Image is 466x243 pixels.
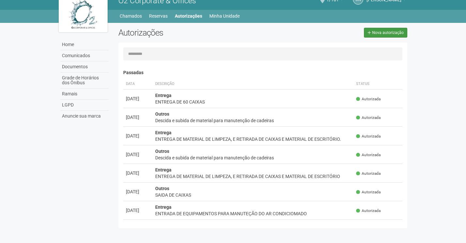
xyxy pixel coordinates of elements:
[123,79,153,89] th: Data
[123,70,403,75] h4: Passadas
[60,100,109,111] a: LGPD
[60,89,109,100] a: Ramais
[120,11,142,21] a: Chamados
[126,151,150,158] div: [DATE]
[155,223,169,228] strong: Outros
[126,170,150,176] div: [DATE]
[356,152,381,158] span: Autorizada
[155,136,351,142] div: ENTREGA DE MATERIAL DE LIMPEZA, E RETIRADA DE CAIXAS E MATERIAL DE ESCRITÓRIO.
[356,115,381,121] span: Autorizada
[126,188,150,195] div: [DATE]
[356,96,381,102] span: Autorizada
[155,186,169,191] strong: Outros
[155,167,172,172] strong: Entrega
[356,134,381,139] span: Autorizada
[155,173,351,180] div: ENTREGA DE MATERIAL DE LIMPEZA, E RETIRADA DE CAIXAS E MATERIAL DE ESCRITÓRIO
[126,133,150,139] div: [DATE]
[118,28,258,38] h2: Autorizações
[126,95,150,102] div: [DATE]
[155,154,351,161] div: Descida e subida de material para manutenção de cadeiras
[209,11,240,21] a: Minha Unidade
[60,73,109,89] a: Grade de Horários dos Ônibus
[155,192,351,198] div: SAIDA DE CAIXAS
[155,93,172,98] strong: Entrega
[60,111,109,121] a: Anuncie sua marca
[364,28,407,38] a: Nova autorização
[155,117,351,124] div: Descida e subida de material para manutenção de cadeiras
[153,79,354,89] th: Descrição
[356,171,381,176] span: Autorizada
[149,11,168,21] a: Reservas
[126,207,150,214] div: [DATE]
[155,204,172,210] strong: Entrega
[60,50,109,61] a: Comunicados
[155,210,351,217] div: ENTRADA DE EQUIPAMENTOS PARA MANUTEÇÃO DO AR CONDICIOMADO
[175,11,202,21] a: Autorizações
[155,130,172,135] strong: Entrega
[353,79,402,89] th: Status
[372,30,404,35] span: Nova autorização
[155,99,351,105] div: ENTREGA DE 60 CAIXAS
[356,208,381,214] span: Autorizada
[60,39,109,50] a: Home
[356,189,381,195] span: Autorizada
[60,61,109,73] a: Documentos
[155,111,169,117] strong: Outros
[155,149,169,154] strong: Outros
[126,114,150,121] div: [DATE]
